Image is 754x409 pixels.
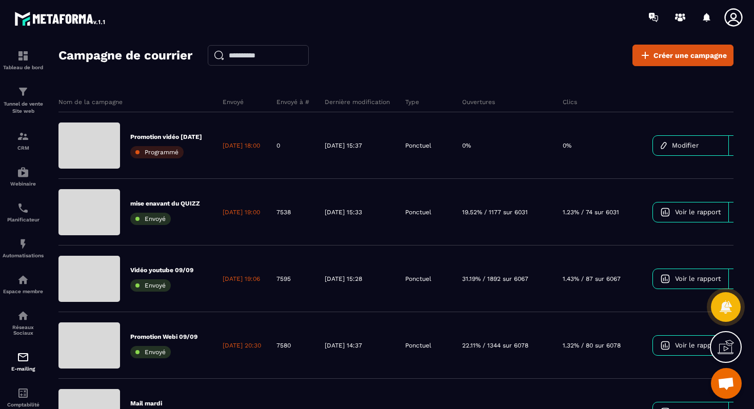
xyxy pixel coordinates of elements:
[130,399,171,407] p: Mail mardi
[325,275,362,283] p: [DATE] 15:28
[632,45,733,66] a: Créer une campagne
[3,100,44,115] p: Tunnel de vente Site web
[563,98,577,106] p: Clics
[17,202,29,214] img: scheduler
[276,208,291,216] p: 7538
[672,141,699,149] span: Modifier
[130,199,200,208] p: mise enavant du QUIZZ
[276,141,280,150] p: 0
[325,98,390,106] p: Dernière modification
[3,266,44,302] a: automationsautomationsEspace membre
[563,141,571,150] p: 0%
[3,289,44,294] p: Espace membre
[3,366,44,372] p: E-mailing
[17,166,29,178] img: automations
[405,341,431,350] p: Ponctuel
[3,158,44,194] a: automationsautomationsWebinaire
[17,351,29,363] img: email
[130,133,202,141] p: Promotion vidéo [DATE]
[675,341,721,349] span: Voir le rapport
[563,275,621,283] p: 1.43% / 87 sur 6067
[3,42,44,78] a: formationformationTableau de bord
[661,142,667,149] img: icon
[58,45,192,66] h2: Campagne de courrier
[17,130,29,142] img: formation
[223,98,244,106] p: Envoyé
[3,194,44,230] a: schedulerschedulerPlanificateur
[563,208,619,216] p: 1.23% / 74 sur 6031
[653,136,728,155] a: Modifier
[3,217,44,222] p: Planificateur
[145,282,166,289] span: Envoyé
[405,275,431,283] p: Ponctuel
[276,275,291,283] p: 7595
[223,341,261,350] p: [DATE] 20:30
[223,275,260,283] p: [DATE] 19:06
[58,98,123,106] p: Nom de la campagne
[661,341,670,350] img: icon
[276,341,291,350] p: 7580
[3,122,44,158] a: formationformationCRM
[3,302,44,343] a: social-networksocial-networkRéseaux Sociaux
[145,349,166,356] span: Envoyé
[462,208,528,216] p: 19.52% / 1177 sur 6031
[3,145,44,151] p: CRM
[462,98,495,106] p: Ouvertures
[711,368,742,399] div: Ouvrir le chat
[661,274,670,283] img: icon
[653,269,728,289] a: Voir le rapport
[17,310,29,322] img: social-network
[17,50,29,62] img: formation
[405,98,419,106] p: Type
[130,333,197,341] p: Promotion Webi 09/09
[325,341,362,350] p: [DATE] 14:37
[17,274,29,286] img: automations
[563,341,621,350] p: 1.32% / 80 sur 6078
[405,208,431,216] p: Ponctuel
[17,238,29,250] img: automations
[405,141,431,150] p: Ponctuel
[145,215,166,222] span: Envoyé
[276,98,309,106] p: Envoyé à #
[3,253,44,258] p: Automatisations
[661,208,670,217] img: icon
[3,230,44,266] a: automationsautomationsAutomatisations
[675,275,721,282] span: Voir le rapport
[3,181,44,187] p: Webinaire
[462,341,528,350] p: 22.11% / 1344 sur 6078
[17,387,29,399] img: accountant
[653,336,728,355] a: Voir le rapport
[14,9,107,28] img: logo
[223,208,260,216] p: [DATE] 19:00
[3,343,44,379] a: emailemailE-mailing
[325,141,362,150] p: [DATE] 15:37
[462,275,528,283] p: 31.19% / 1892 sur 6067
[130,266,193,274] p: Vidéo youtube 09/09
[325,208,362,216] p: [DATE] 15:33
[3,324,44,336] p: Réseaux Sociaux
[653,50,727,60] span: Créer une campagne
[3,65,44,70] p: Tableau de bord
[3,78,44,122] a: formationformationTunnel de vente Site web
[223,141,260,150] p: [DATE] 18:00
[17,86,29,98] img: formation
[462,141,471,150] p: 0%
[675,208,721,216] span: Voir le rapport
[653,202,728,222] a: Voir le rapport
[3,402,44,407] p: Comptabilité
[145,149,178,156] span: Programmé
